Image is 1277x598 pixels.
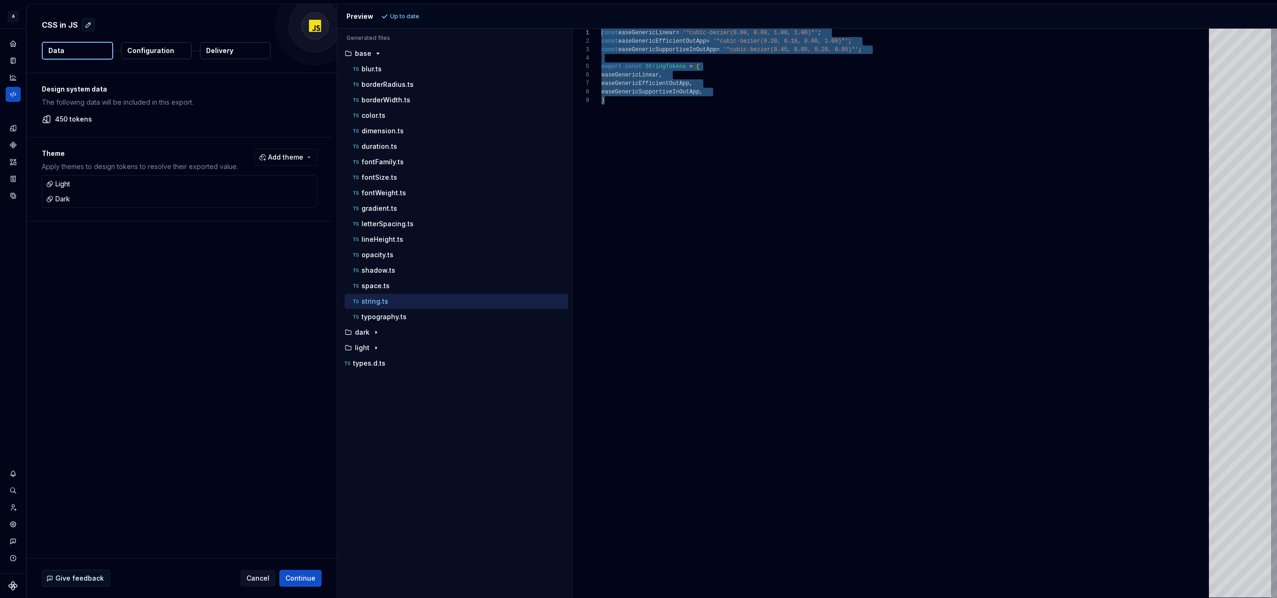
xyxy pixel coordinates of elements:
[572,96,589,105] div: 9
[341,343,568,353] button: light
[345,141,568,152] button: duration.ts
[572,46,589,54] div: 3
[8,11,19,22] div: A
[362,236,403,243] p: lineHeight.ts
[699,89,702,95] span: ,
[362,220,414,228] p: letterSpacing.ts
[713,38,848,45] span: '"cubic-bezier(0.20, 0.10, 0.00, 1.00)"'
[6,53,21,68] a: Documentation
[345,126,568,136] button: dimension.ts
[341,327,568,337] button: dark
[121,42,192,59] button: Configuration
[2,6,24,26] button: A
[625,63,642,70] span: const
[127,46,174,55] p: Configuration
[345,296,568,307] button: string.ts
[279,570,322,587] button: Continue
[362,96,410,104] p: borderWidth.ts
[355,50,371,57] p: base
[689,63,692,70] span: =
[572,54,589,62] div: 4
[46,179,70,189] div: Light
[682,30,817,36] span: '"cubic-bezier(0.00, 0.00, 1.00, 1.00)"'
[6,466,21,481] button: Notifications
[345,188,568,198] button: fontWeight.ts
[601,63,622,70] span: export
[6,483,21,498] button: Search ⌘K
[353,360,385,367] p: types.d.ts
[6,517,21,532] a: Settings
[206,46,233,55] p: Delivery
[618,30,676,36] span: easeGenericLinear
[601,38,618,45] span: const
[572,37,589,46] div: 2
[572,88,589,96] div: 8
[6,154,21,169] div: Assets
[345,312,568,322] button: typography.ts
[6,70,21,85] div: Analytics
[345,250,568,260] button: opacity.ts
[6,534,21,549] button: Contact support
[362,81,414,88] p: borderRadius.ts
[362,282,390,290] p: space.ts
[345,203,568,214] button: gradient.ts
[345,234,568,245] button: lineHeight.ts
[601,72,659,78] span: easeGenericLinear
[6,138,21,153] a: Components
[345,281,568,291] button: space.ts
[676,30,679,36] span: =
[42,162,238,171] p: Apply themes to design tokens to resolve their exported value.
[6,121,21,136] a: Design tokens
[6,36,21,51] a: Home
[6,171,21,186] a: Storybook stories
[55,574,104,583] span: Give feedback
[645,63,685,70] span: StringTokens
[362,189,406,197] p: fontWeight.ts
[346,12,373,21] div: Preview
[6,500,21,515] a: Invite team
[362,158,404,166] p: fontFamily.ts
[345,79,568,90] button: borderRadius.ts
[240,570,276,587] button: Cancel
[254,149,317,166] button: Add theme
[42,149,238,158] p: Theme
[362,127,404,135] p: dimension.ts
[572,79,589,88] div: 7
[345,64,568,74] button: blur.ts
[355,344,369,352] p: light
[848,38,851,45] span: ;
[362,112,385,119] p: color.ts
[42,84,317,94] p: Design system data
[6,188,21,203] a: Data sources
[601,30,618,36] span: const
[362,65,382,73] p: blur.ts
[345,265,568,276] button: shadow.ts
[716,46,719,53] span: =
[858,46,862,53] span: ;
[6,87,21,102] div: Code automation
[362,298,388,305] p: string.ts
[601,80,689,87] span: easeGenericEfficientOutApp
[341,48,568,59] button: base
[601,46,618,53] span: const
[345,157,568,167] button: fontFamily.ts
[572,62,589,71] div: 5
[48,46,64,55] p: Data
[46,194,70,204] div: Dark
[8,581,18,590] svg: Supernova Logo
[345,95,568,105] button: borderWidth.ts
[268,153,303,162] span: Add theme
[285,574,315,583] span: Continue
[601,89,700,95] span: easeGenericSupportiveInOutApp
[572,71,589,79] div: 6
[362,313,407,321] p: typography.ts
[362,143,397,150] p: duration.ts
